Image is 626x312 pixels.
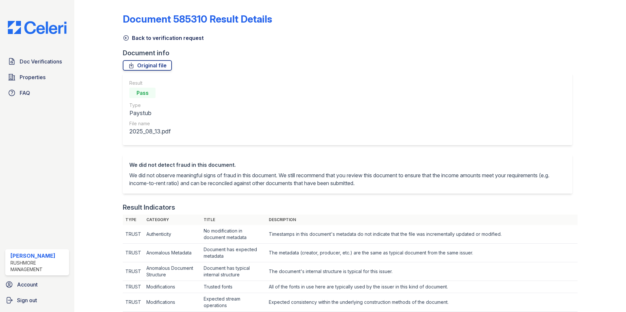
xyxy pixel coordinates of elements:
[20,73,46,81] span: Properties
[5,86,69,99] a: FAQ
[129,102,171,109] div: Type
[266,244,578,262] td: The metadata (creator, producer, etc.) are the same as typical document from the same issuer.
[201,215,267,225] th: Title
[123,281,144,293] td: TRUST
[129,161,566,169] div: We did not detect fraud in this document.
[123,215,144,225] th: Type
[201,225,267,244] td: No modification in document metadata
[266,215,578,225] th: Description
[123,203,175,212] div: Result Indicators
[3,294,72,307] a: Sign out
[144,225,201,244] td: Authenticity
[123,293,144,312] td: TRUST
[144,215,201,225] th: Category
[123,225,144,244] td: TRUST
[129,171,566,187] p: We did not observe meaningful signs of fraud in this document. We still recommend that you review...
[201,244,267,262] td: Document has expected metadata
[123,34,204,42] a: Back to verification request
[20,58,62,65] span: Doc Verifications
[5,55,69,68] a: Doc Verifications
[129,80,171,86] div: Result
[144,262,201,281] td: Anomalous Document Structure
[144,244,201,262] td: Anomalous Metadata
[17,296,37,304] span: Sign out
[10,252,66,260] div: [PERSON_NAME]
[20,89,30,97] span: FAQ
[123,60,172,71] a: Original file
[123,13,272,25] a: Document 585310 Result Details
[266,281,578,293] td: All of the fonts in use here are typically used by the issuer in this kind of document.
[201,262,267,281] td: Document has typical internal structure
[129,127,171,136] div: 2025_08_13.pdf
[129,109,171,118] div: Paystub
[266,293,578,312] td: Expected consistency within the underlying construction methods of the document.
[123,48,578,58] div: Document info
[123,244,144,262] td: TRUST
[5,71,69,84] a: Properties
[3,21,72,34] img: CE_Logo_Blue-a8612792a0a2168367f1c8372b55b34899dd931a85d93a1a3d3e32e68fde9ad4.png
[17,281,38,288] span: Account
[123,262,144,281] td: TRUST
[10,260,66,273] div: Rushmore Management
[3,278,72,291] a: Account
[129,88,156,98] div: Pass
[266,225,578,244] td: Timestamps in this document's metadata do not indicate that the file was incrementally updated or...
[201,281,267,293] td: Trusted fonts
[129,120,171,127] div: File name
[266,262,578,281] td: The document's internal structure is typical for this issuer.
[144,281,201,293] td: Modifications
[201,293,267,312] td: Expected stream operations
[144,293,201,312] td: Modifications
